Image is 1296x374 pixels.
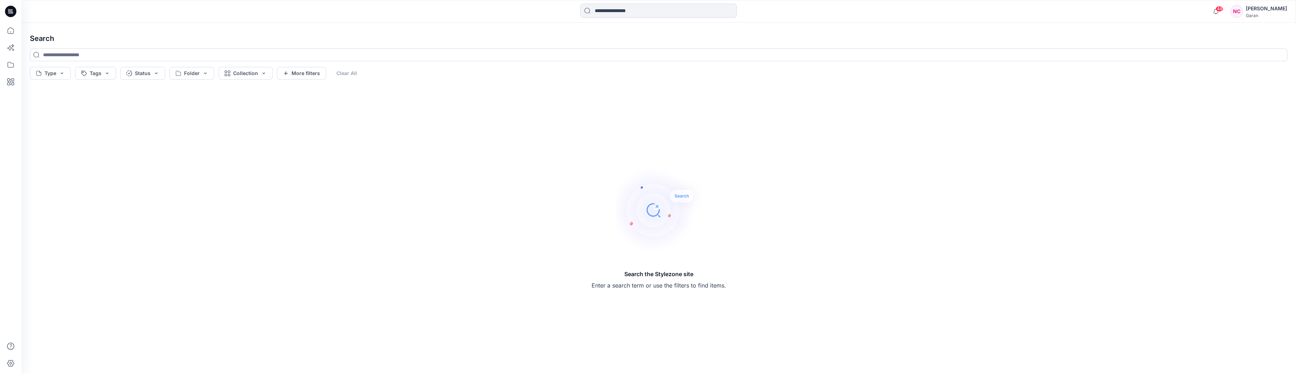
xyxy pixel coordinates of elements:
[120,67,165,80] button: Status
[1246,4,1287,13] div: [PERSON_NAME]
[30,67,71,80] button: Type
[75,67,116,80] button: Tags
[219,67,273,80] button: Collection
[1230,5,1243,18] div: NC
[24,28,1293,48] h4: Search
[592,281,726,290] p: Enter a search term or use the filters to find items.
[1216,6,1223,12] span: 49
[277,67,326,80] button: More filters
[169,67,214,80] button: Folder
[592,270,726,278] h5: Search the Stylezone site
[616,167,702,253] img: Search the Stylezone site
[1246,13,1287,18] div: Garan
